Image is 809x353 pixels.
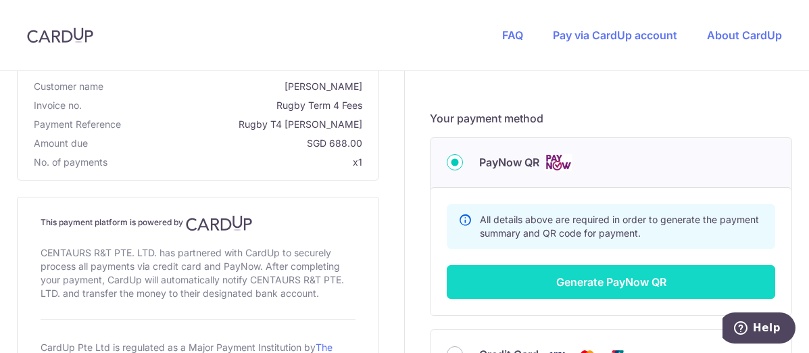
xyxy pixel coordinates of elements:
[480,214,759,239] span: All details above are required in order to generate the payment summary and QR code for payment.
[109,80,362,93] span: [PERSON_NAME]
[186,215,252,231] img: CardUp
[41,215,356,231] h4: This payment platform is powered by
[447,265,775,299] button: Generate PayNow QR
[34,137,88,150] span: Amount due
[87,99,362,112] span: Rugby Term 4 Fees
[447,154,775,171] div: PayNow QR Cards logo
[34,99,82,112] span: Invoice no.
[27,27,93,43] img: CardUp
[553,28,677,42] a: Pay via CardUp account
[502,28,523,42] a: FAQ
[126,118,362,131] span: Rugby T4 [PERSON_NAME]
[41,243,356,303] div: CENTAURS R&T PTE. LTD. has partnered with CardUp to securely process all payments via credit card...
[479,154,539,170] span: PayNow QR
[430,110,792,126] h5: Your payment method
[93,137,362,150] span: SGD 688.00
[353,156,362,168] span: x1
[545,154,572,171] img: Cards logo
[722,312,795,346] iframe: Opens a widget where you can find more information
[34,118,121,130] span: translation missing: en.payment_reference
[34,80,103,93] span: Customer name
[34,156,107,169] span: No. of payments
[707,28,782,42] a: About CardUp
